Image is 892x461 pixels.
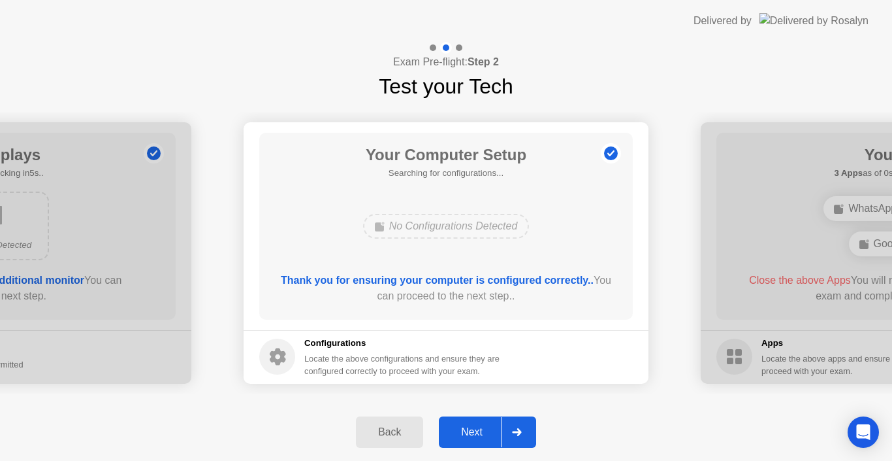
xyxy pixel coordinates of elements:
[468,56,499,67] b: Step 2
[304,337,502,350] h5: Configurations
[439,417,536,448] button: Next
[278,273,614,304] div: You can proceed to the next step..
[848,417,879,448] div: Open Intercom Messenger
[360,426,419,438] div: Back
[304,352,502,377] div: Locate the above configurations and ensure they are configured correctly to proceed with your exam.
[356,417,423,448] button: Back
[759,13,868,28] img: Delivered by Rosalyn
[363,214,530,239] div: No Configurations Detected
[693,13,752,29] div: Delivered by
[379,71,513,102] h1: Test your Tech
[366,143,526,167] h1: Your Computer Setup
[443,426,501,438] div: Next
[366,167,526,180] h5: Searching for configurations...
[393,54,499,70] h4: Exam Pre-flight:
[281,275,594,286] b: Thank you for ensuring your computer is configured correctly..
